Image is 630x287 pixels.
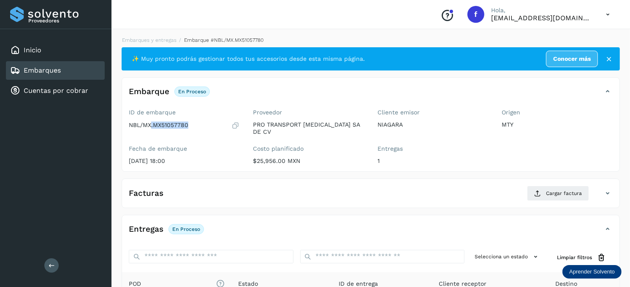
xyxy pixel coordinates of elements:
p: Hola, [491,7,592,14]
div: Embarques [6,61,105,80]
p: [DATE] 18:00 [129,157,240,165]
label: Fecha de embarque [129,145,240,152]
div: EmbarqueEn proceso [122,84,619,106]
a: Embarques [24,66,61,74]
span: Limpiar filtros [557,254,592,261]
div: FacturasCargar factura [122,186,619,208]
p: NBL/MX.MX51057780 [129,122,188,129]
p: Aprender Solvento [569,268,615,275]
h4: Embarque [129,87,169,97]
span: ✨ Muy pronto podrás gestionar todos tus accesorios desde esta misma página. [132,54,365,63]
div: EntregasEn proceso [122,222,619,243]
div: Cuentas por cobrar [6,81,105,100]
p: PRO TRANSPORT [MEDICAL_DATA] SA DE CV [253,121,364,135]
a: Inicio [24,46,41,54]
label: Costo planificado [253,145,364,152]
p: NIAGARA [377,121,489,128]
a: Embarques y entregas [122,37,177,43]
button: Selecciona un estado [471,250,543,264]
label: Entregas [377,145,489,152]
span: Cargar factura [546,190,582,197]
h4: Entregas [129,225,163,234]
button: Cargar factura [527,186,589,201]
p: 1 [377,157,489,165]
a: Cuentas por cobrar [24,87,88,95]
a: Conocer más [546,51,598,67]
div: Inicio [6,41,105,60]
label: Origen [502,109,613,116]
label: Cliente emisor [377,109,489,116]
p: MTY [502,121,613,128]
p: $25,956.00 MXN [253,157,364,165]
p: Proveedores [28,18,101,24]
nav: breadcrumb [122,36,620,44]
p: En proceso [178,89,206,95]
p: En proceso [172,226,200,232]
span: Embarque #NBL/MX.MX51057780 [184,37,263,43]
button: Limpiar filtros [550,250,613,265]
label: Proveedor [253,109,364,116]
div: Aprender Solvento [562,265,622,279]
p: facturacion@protransport.com.mx [491,14,592,22]
label: ID de embarque [129,109,240,116]
h4: Facturas [129,189,163,198]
